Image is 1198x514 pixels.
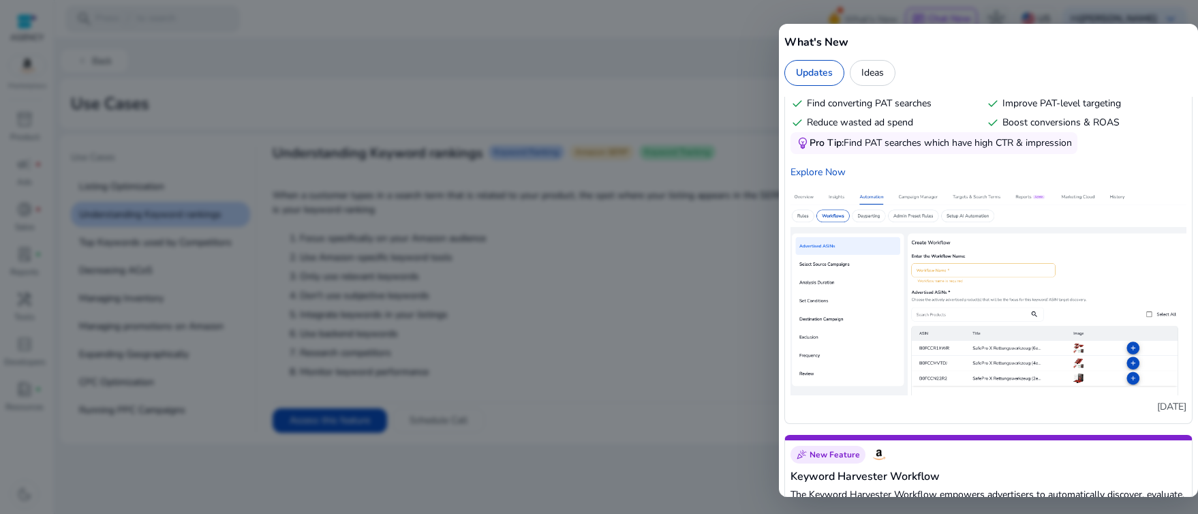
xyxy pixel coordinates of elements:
span: check [790,97,804,110]
span: celebration [796,449,807,460]
p: [DATE] [790,400,1186,414]
div: Improve PAT-level targeting [986,97,1176,110]
div: Updates [784,60,844,86]
span: Pro Tip: [810,136,844,149]
h5: What's New [784,34,1193,50]
div: Ideas [850,60,895,86]
span: emoji_objects [796,136,810,150]
div: Reduce wasted ad spend [790,116,981,130]
span: check [790,116,804,130]
a: Explore Now [790,165,1186,179]
div: Find converting PAT searches [790,97,981,110]
div: Boost conversions & ROAS [986,116,1176,130]
span: check [986,97,1000,110]
span: New Feature [810,449,860,460]
h5: Keyword Harvester Workflow [790,468,1186,485]
img: ASIN Harvester Workflow [790,190,1186,396]
span: check [986,116,1000,130]
img: Amazon [871,447,887,463]
div: Find PAT searches which have high CTR & impression [810,136,1072,150]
